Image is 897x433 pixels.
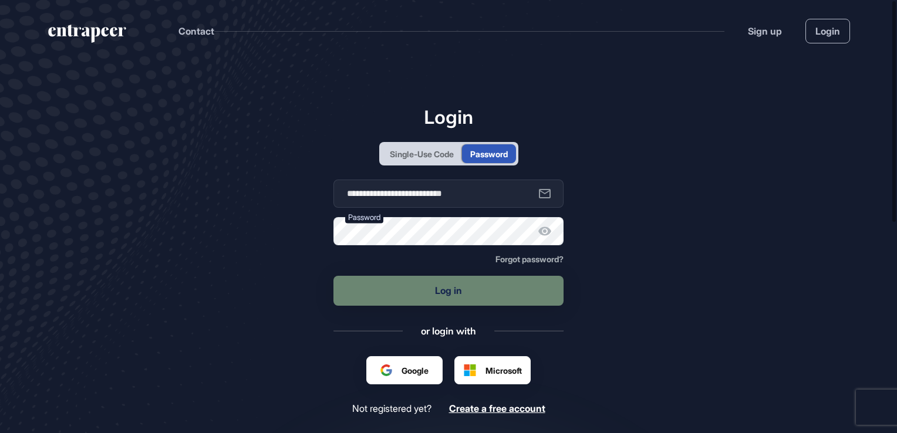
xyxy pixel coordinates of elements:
div: or login with [421,324,476,337]
label: Password [345,211,383,224]
div: Single-Use Code [390,148,454,160]
span: Not registered yet? [352,403,431,414]
a: Login [805,19,850,43]
h1: Login [333,106,564,128]
button: Contact [178,23,214,39]
button: Log in [333,276,564,306]
a: Forgot password? [495,255,564,264]
a: entrapeer-logo [47,25,127,47]
a: Sign up [748,24,782,38]
span: Microsoft [485,364,522,377]
div: Password [470,148,508,160]
span: Forgot password? [495,254,564,264]
a: Create a free account [449,403,545,414]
